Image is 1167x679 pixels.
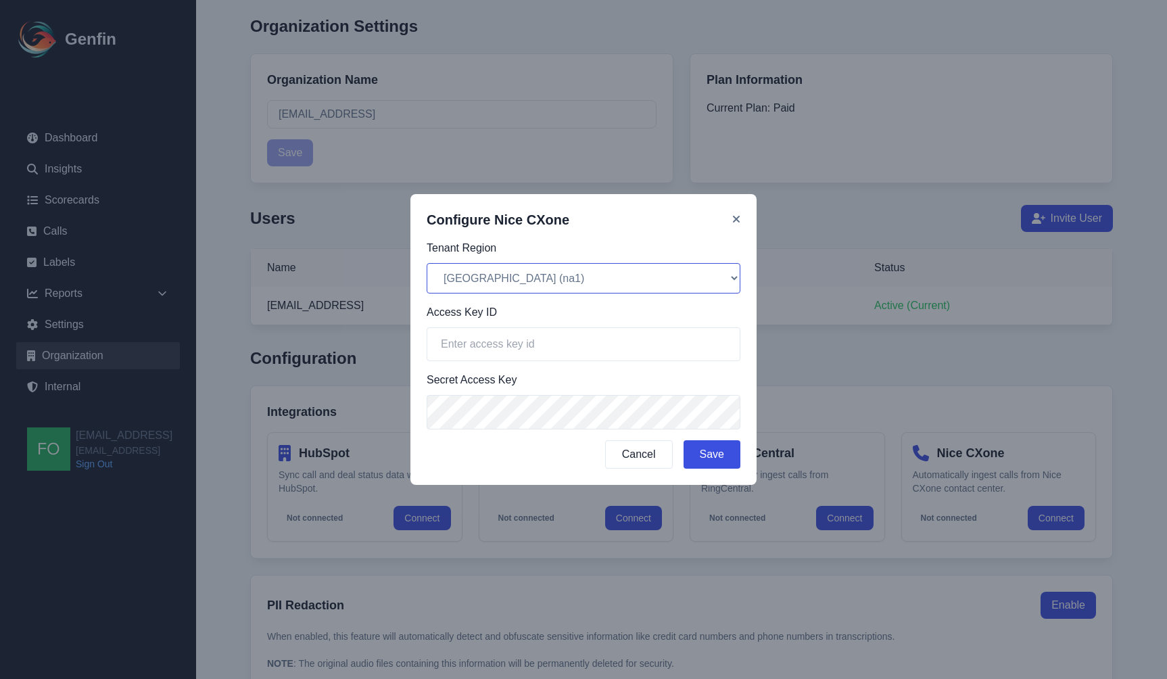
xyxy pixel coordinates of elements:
[427,327,740,361] input: Enter access key id
[427,304,740,321] label: Access Key ID
[427,210,569,229] h3: Configure Nice CXone
[684,440,740,469] button: Save
[427,240,740,256] label: Tenant Region
[427,372,740,388] label: Secret Access Key
[605,440,673,469] button: Cancel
